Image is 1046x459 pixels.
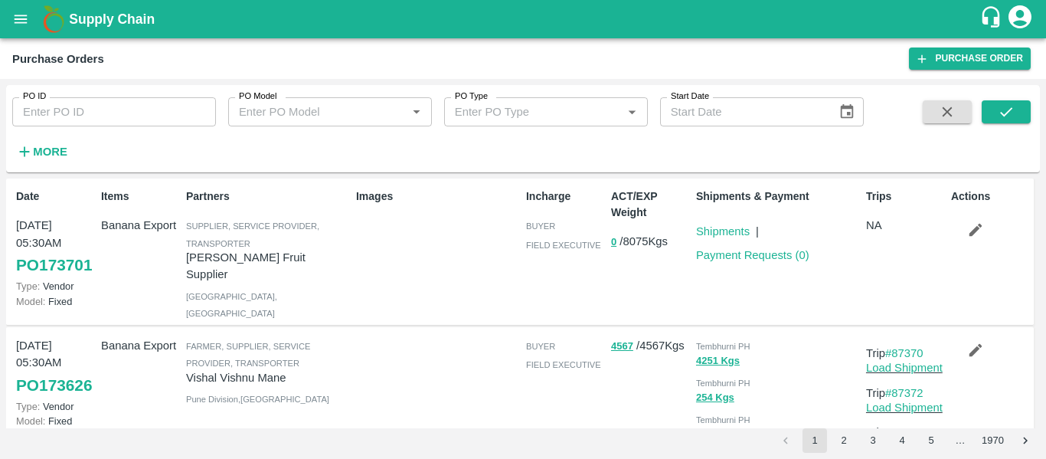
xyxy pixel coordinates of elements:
[16,415,45,427] span: Model:
[771,428,1040,453] nav: pagination navigation
[23,90,46,103] label: PO ID
[696,225,750,238] a: Shipments
[16,280,40,292] span: Type:
[101,189,180,205] p: Items
[16,294,95,309] p: Fixed
[33,146,67,158] strong: More
[1013,428,1038,453] button: Go to next page
[16,372,92,399] a: PO173626
[186,292,277,318] span: [GEOGRAPHIC_DATA] , [GEOGRAPHIC_DATA]
[802,428,827,453] button: page 1
[660,97,827,126] input: Start Date
[16,337,95,372] p: [DATE] 05:30AM
[526,221,555,231] span: buyer
[186,395,329,404] span: Pune Division , [GEOGRAPHIC_DATA]
[16,414,95,428] p: Fixed
[186,189,350,205] p: Partners
[526,360,601,369] span: field executive
[356,189,520,205] p: Images
[69,8,979,30] a: Supply Chain
[407,102,427,122] button: Open
[951,189,1030,205] p: Actions
[611,338,633,356] button: 4567
[526,342,555,351] span: buyer
[948,434,972,448] div: …
[611,189,690,221] p: ACT/EXP Weight
[101,337,180,354] p: Banana Export
[455,90,488,103] label: PO Type
[890,428,914,453] button: Go to page 4
[750,217,759,240] div: |
[979,5,1006,33] div: customer-support
[977,428,1008,453] button: Go to page 1970
[885,347,923,359] a: #87370
[866,217,945,234] p: NA
[611,233,690,251] p: / 8075 Kgs
[16,399,95,414] p: Vendor
[696,352,740,370] button: 4251 Kgs
[12,49,104,69] div: Purchase Orders
[866,362,943,374] a: Load Shipment
[696,426,729,444] button: 62 Kgs
[696,379,750,388] span: Tembhurni PH
[832,428,856,453] button: Go to page 2
[866,189,945,205] p: Trips
[696,389,734,407] button: 254 Kgs
[866,385,945,402] p: Trip
[526,241,601,250] span: field executive
[16,279,95,293] p: Vendor
[866,402,943,414] a: Load Shipment
[38,4,69,34] img: logo
[186,249,350,284] p: [PERSON_NAME] Fruit Supplier
[696,342,750,351] span: Tembhurni PH
[866,424,945,441] p: Trip
[186,369,350,386] p: Vishal Vishnu Mane
[909,48,1031,70] a: Purchase Order
[671,90,709,103] label: Start Date
[3,2,38,37] button: open drawer
[239,90,277,103] label: PO Model
[449,102,618,122] input: Enter PO Type
[16,217,95,251] p: [DATE] 05:30AM
[611,234,616,251] button: 0
[885,426,923,438] a: #87372
[233,102,402,122] input: Enter PO Model
[16,251,92,279] a: PO173701
[12,139,71,165] button: More
[696,415,750,425] span: Tembhurni PH
[1006,3,1034,35] div: account of current user
[696,249,809,261] a: Payment Requests (0)
[12,97,216,126] input: Enter PO ID
[861,428,885,453] button: Go to page 3
[16,189,95,205] p: Date
[885,387,923,399] a: #87372
[622,102,642,122] button: Open
[526,189,605,205] p: Incharge
[101,217,180,234] p: Banana Export
[919,428,943,453] button: Go to page 5
[16,401,40,412] span: Type:
[832,97,861,126] button: Choose date
[69,11,155,27] b: Supply Chain
[186,221,319,248] span: Supplier, Service Provider, Transporter
[866,345,945,362] p: Trip
[186,342,310,368] span: Farmer, Supplier, Service Provider, Transporter
[696,189,860,205] p: Shipments & Payment
[16,296,45,307] span: Model:
[611,337,690,355] p: / 4567 Kgs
